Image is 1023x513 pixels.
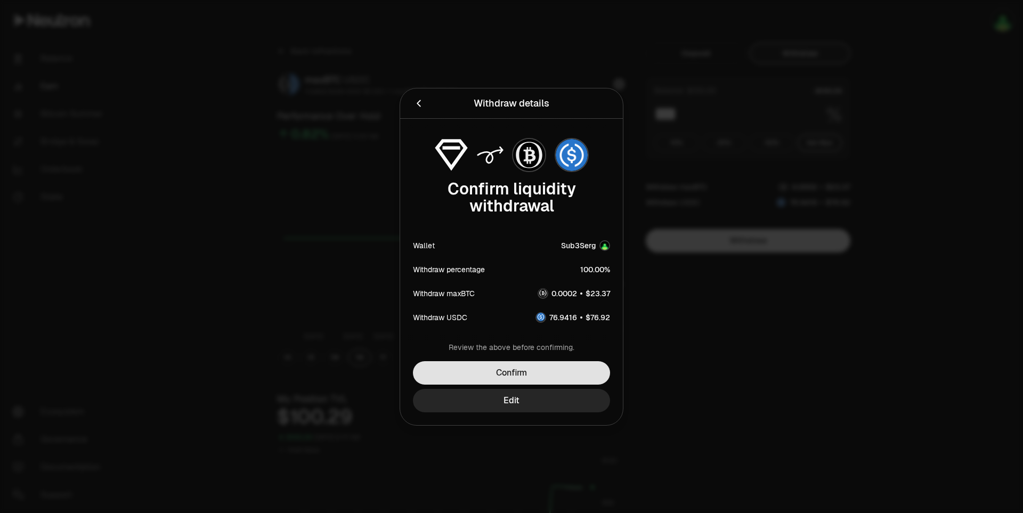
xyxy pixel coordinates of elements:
div: Withdraw percentage [413,264,485,274]
button: Back [413,96,425,111]
button: Confirm [413,361,610,385]
div: Withdraw USDC [413,312,467,322]
img: Account Image [600,241,609,250]
button: Sub3SergAccount Image [561,240,610,251]
div: Wallet [413,240,435,251]
div: Review the above before confirming. [413,342,610,353]
img: USDC Logo [537,313,545,321]
div: Withdraw details [474,96,549,111]
div: Sub3Serg [561,240,596,251]
img: maxBTC Logo [513,139,545,171]
img: maxBTC Logo [539,289,547,297]
img: USDC Logo [556,139,588,171]
div: Withdraw maxBTC [413,288,475,298]
div: Confirm liquidity withdrawal [413,181,610,215]
button: Edit [413,389,610,412]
